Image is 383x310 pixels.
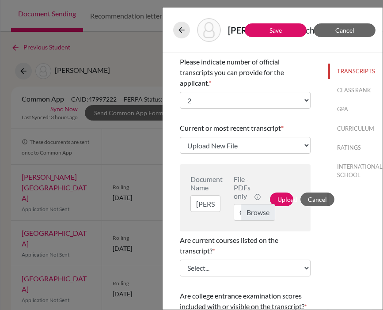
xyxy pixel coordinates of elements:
button: Upload [270,193,293,206]
div: Document Name [190,175,220,192]
button: CURRICULUM [328,121,383,136]
button: Cancel [300,193,334,206]
button: TRANSCRIPTS [328,64,383,79]
span: Current or most recent transcript [180,124,281,132]
span: info [254,193,261,200]
span: Are current courses listed on the transcript? [180,236,278,255]
button: GPA [328,102,383,117]
button: INTERNATIONAL SCHOOL [328,159,383,183]
label: Choose file [234,204,275,221]
button: CLASS RANK [328,83,383,98]
span: Please indicate number of official transcripts you can provide for the applicant. [180,57,284,87]
strong: [PERSON_NAME] [228,25,298,35]
button: RATINGS [328,140,383,155]
div: File - PDFs only [234,175,257,200]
